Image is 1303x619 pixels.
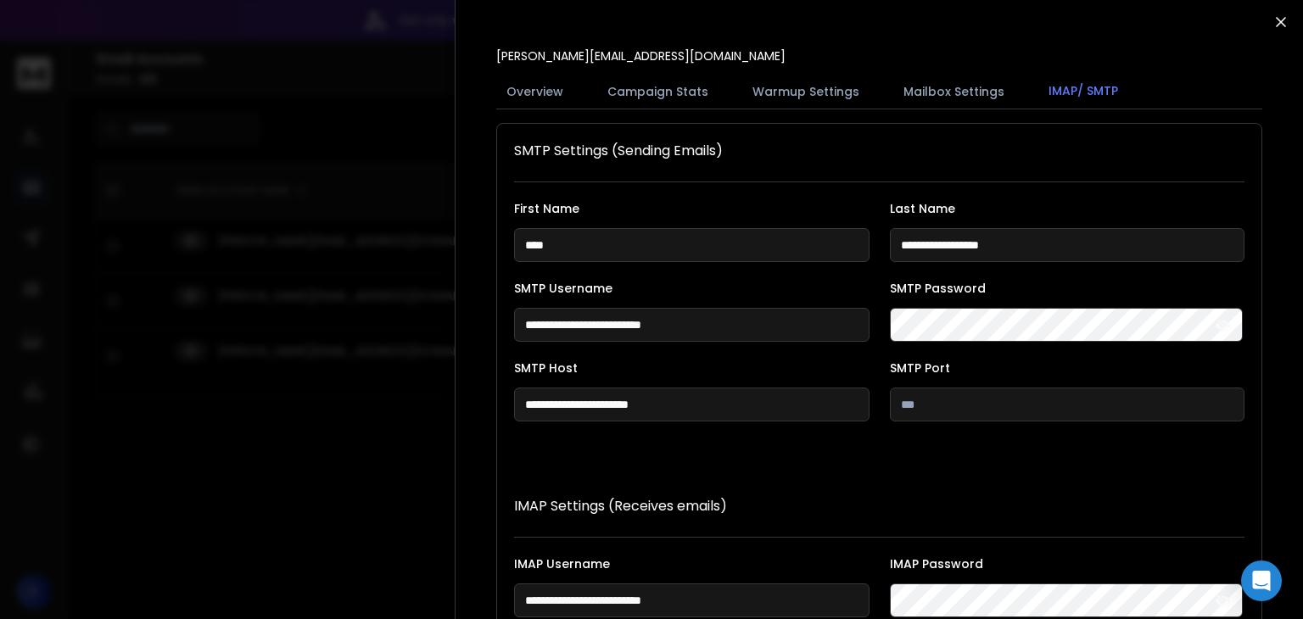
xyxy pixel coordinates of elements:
[893,73,1015,110] button: Mailbox Settings
[890,558,1245,570] label: IMAP Password
[514,496,1244,516] p: IMAP Settings (Receives emails)
[514,203,870,215] label: First Name
[514,141,1244,161] h1: SMTP Settings (Sending Emails)
[514,558,870,570] label: IMAP Username
[1241,560,1282,601] div: Open Intercom Messenger
[496,73,573,110] button: Overview
[890,282,1245,294] label: SMTP Password
[1038,72,1128,111] button: IMAP/ SMTP
[496,47,786,64] p: [PERSON_NAME][EMAIL_ADDRESS][DOMAIN_NAME]
[890,203,1245,215] label: Last Name
[890,362,1245,374] label: SMTP Port
[597,73,719,110] button: Campaign Stats
[514,282,870,294] label: SMTP Username
[514,362,870,374] label: SMTP Host
[742,73,870,110] button: Warmup Settings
